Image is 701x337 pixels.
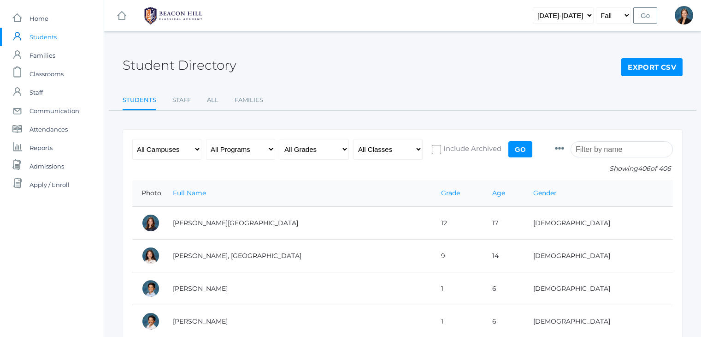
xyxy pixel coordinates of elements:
td: 6 [483,272,524,305]
span: Classrooms [29,65,64,83]
td: [DEMOGRAPHIC_DATA] [524,240,673,272]
h2: Student Directory [123,58,236,72]
td: 17 [483,207,524,240]
a: Gender [533,189,557,197]
td: [PERSON_NAME][GEOGRAPHIC_DATA] [164,207,432,240]
span: Students [29,28,57,46]
a: Export CSV [621,58,683,77]
td: [PERSON_NAME] [164,272,432,305]
div: Charlotte Abdulla [141,214,160,232]
span: Attendances [29,120,68,138]
td: 12 [432,207,483,240]
input: Filter by name [571,141,673,157]
a: All [207,91,218,109]
a: Full Name [173,189,206,197]
a: Age [492,189,505,197]
td: [DEMOGRAPHIC_DATA] [524,207,673,240]
td: 14 [483,240,524,272]
span: Families [29,46,55,65]
span: Admissions [29,157,64,175]
span: Apply / Enroll [29,175,70,194]
span: Staff [29,83,43,102]
td: 1 [432,272,483,305]
td: 9 [432,240,483,272]
span: Communication [29,102,79,120]
span: Include Archived [441,144,501,155]
p: Showing of 406 [555,164,673,174]
span: 406 [638,164,650,173]
td: [DEMOGRAPHIC_DATA] [524,272,673,305]
div: Grayson Abrea [141,312,160,331]
span: Reports [29,138,53,157]
a: Students [123,91,156,111]
span: Home [29,9,48,28]
th: Photo [132,180,164,207]
div: Allison Smith [675,6,693,24]
input: Go [633,7,657,24]
a: Grade [441,189,460,197]
div: Phoenix Abdulla [141,247,160,265]
div: Dominic Abrea [141,279,160,298]
a: Families [235,91,263,109]
td: [PERSON_NAME], [GEOGRAPHIC_DATA] [164,240,432,272]
input: Go [508,141,532,157]
input: Include Archived [432,145,441,154]
a: Staff [172,91,191,109]
img: 1_BHCALogos-05.png [139,4,208,27]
